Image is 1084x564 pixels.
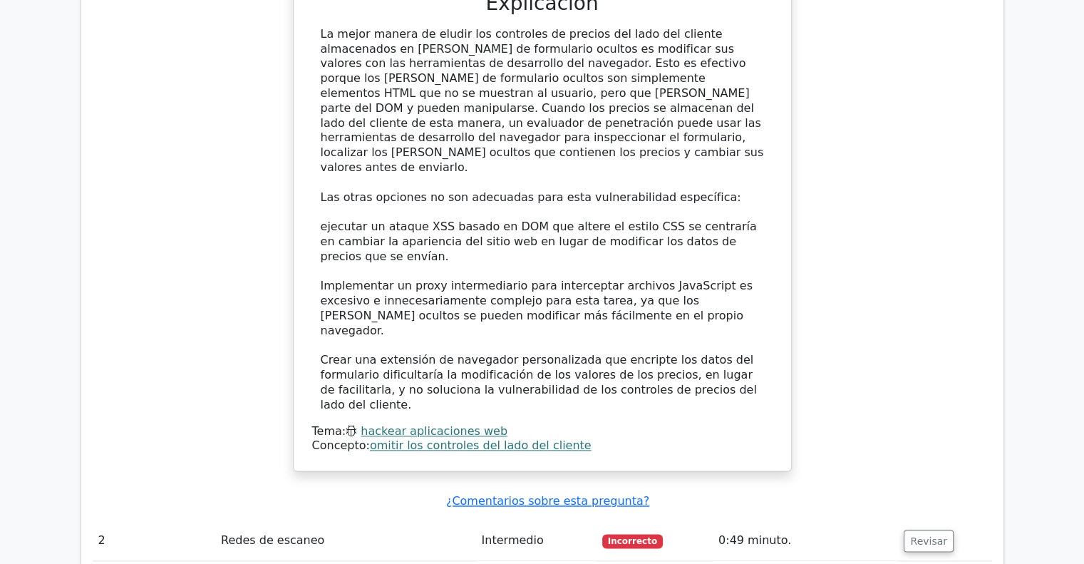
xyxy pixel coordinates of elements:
[904,530,954,553] button: Revisar
[361,424,507,438] a: hackear aplicaciones web
[321,279,753,337] font: Implementar un proxy intermediario para interceptar archivos JavaScript es excesivo e innecesaria...
[446,494,649,508] a: ¿Comentarios sobre esta pregunta?
[370,439,592,452] a: omitir los controles del lado del cliente
[321,353,757,411] font: Crear una extensión de navegador personalizada que encripte los datos del formulario dificultaría...
[98,533,105,547] font: 2
[482,533,544,547] font: Intermedio
[608,536,657,546] font: Incorrecto
[312,439,370,452] font: Concepto:
[718,533,791,547] font: 0:49 minuto.
[321,27,764,174] font: La mejor manera de eludir los controles de precios del lado del cliente almacenados en [PERSON_NA...
[910,535,947,546] font: Revisar
[221,533,324,547] font: Redes de escaneo
[312,424,346,438] font: Tema:
[321,220,757,263] font: ejecutar un ataque XSS basado en DOM que altere el estilo CSS se centraría en cambiar la aparienc...
[321,190,741,204] font: Las otras opciones no son adecuadas para esta vulnerabilidad específica:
